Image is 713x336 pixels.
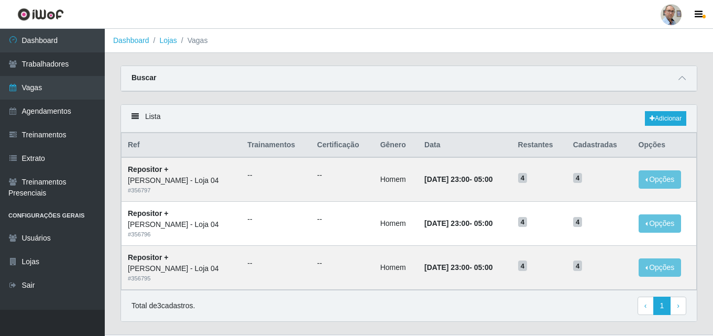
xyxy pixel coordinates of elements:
[645,111,686,126] a: Adicionar
[374,245,418,289] td: Homem
[518,173,528,183] span: 4
[128,175,235,186] div: [PERSON_NAME] - Loja 04
[105,29,713,53] nav: breadcrumb
[573,261,583,271] span: 4
[128,263,235,274] div: [PERSON_NAME] - Loja 04
[573,217,583,227] span: 4
[670,297,686,316] a: Next
[474,263,493,272] time: 05:00
[128,274,235,283] div: # 356795
[638,297,686,316] nav: pagination
[639,170,682,189] button: Opções
[128,253,168,262] strong: Repositor +
[113,36,149,45] a: Dashboard
[639,214,682,233] button: Opções
[121,105,697,133] div: Lista
[317,214,367,225] ul: --
[131,73,156,82] strong: Buscar
[311,133,374,158] th: Certificação
[128,219,235,230] div: [PERSON_NAME] - Loja 04
[374,202,418,246] td: Homem
[17,8,64,21] img: CoreUI Logo
[128,230,235,239] div: # 356796
[474,175,493,183] time: 05:00
[241,133,311,158] th: Trainamentos
[128,165,168,174] strong: Repositor +
[424,175,492,183] strong: -
[131,300,195,311] p: Total de 3 cadastros.
[122,133,242,158] th: Ref
[639,258,682,277] button: Opções
[374,133,418,158] th: Gênero
[418,133,512,158] th: Data
[632,133,697,158] th: Opções
[247,214,304,225] ul: --
[677,301,679,310] span: ›
[159,36,177,45] a: Lojas
[638,297,654,316] a: Previous
[177,35,208,46] li: Vagas
[644,301,647,310] span: ‹
[512,133,567,158] th: Restantes
[128,186,235,195] div: # 356797
[567,133,632,158] th: Cadastradas
[247,170,304,181] ul: --
[317,170,367,181] ul: --
[374,157,418,201] td: Homem
[474,219,493,227] time: 05:00
[518,217,528,227] span: 4
[317,258,367,269] ul: --
[247,258,304,269] ul: --
[424,219,492,227] strong: -
[653,297,671,316] a: 1
[518,261,528,271] span: 4
[424,263,469,272] time: [DATE] 23:00
[128,209,168,218] strong: Repositor +
[424,263,492,272] strong: -
[573,173,583,183] span: 4
[424,219,469,227] time: [DATE] 23:00
[424,175,469,183] time: [DATE] 23:00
